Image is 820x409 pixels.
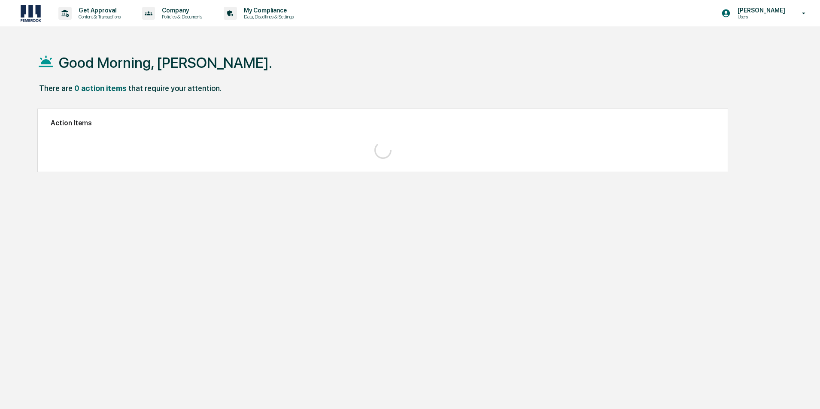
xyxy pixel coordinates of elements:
[731,7,790,14] p: [PERSON_NAME]
[237,14,298,20] p: Data, Deadlines & Settings
[51,119,715,127] h2: Action Items
[39,84,73,93] div: There are
[731,14,790,20] p: Users
[128,84,222,93] div: that require your attention.
[59,54,272,71] h1: Good Morning, [PERSON_NAME].
[237,7,298,14] p: My Compliance
[155,7,207,14] p: Company
[72,14,125,20] p: Content & Transactions
[72,7,125,14] p: Get Approval
[21,5,41,22] img: logo
[155,14,207,20] p: Policies & Documents
[74,84,127,93] div: 0 action items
